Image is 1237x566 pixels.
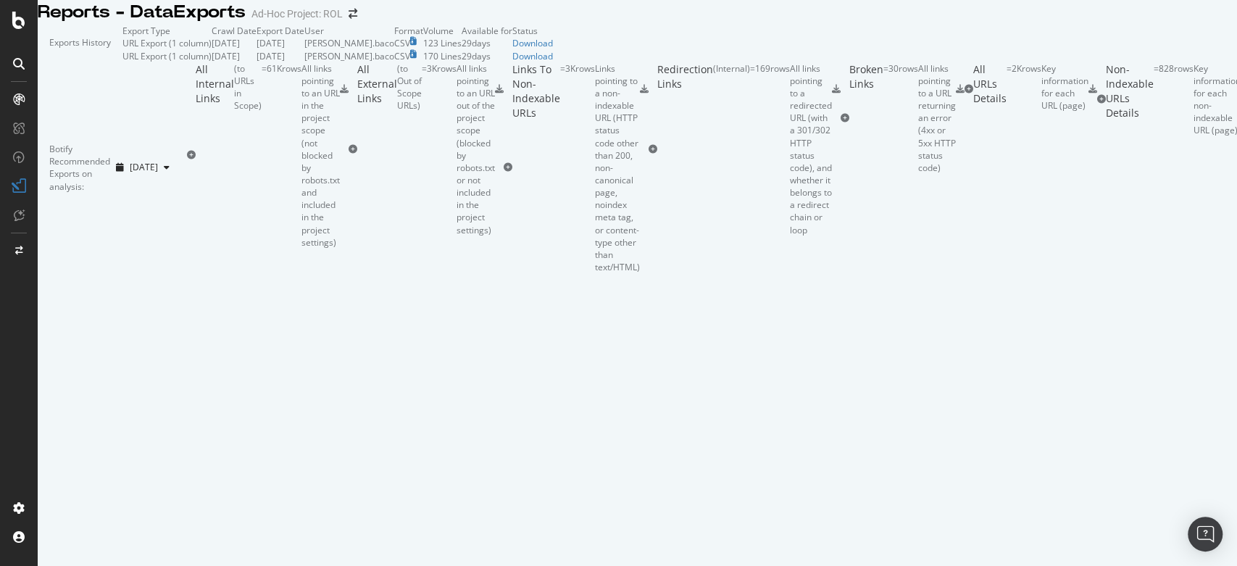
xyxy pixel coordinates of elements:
a: Download [512,50,553,62]
div: All links pointing to an URL out of the project scope (blocked by robots.txt or not included in t... [457,62,495,236]
div: All Internal Links [196,62,234,249]
div: Open Intercom Messenger [1188,517,1223,552]
div: arrow-right-arrow-left [349,9,357,19]
td: Export Type [122,25,212,37]
a: Download [512,37,553,49]
div: csv-export [832,85,841,93]
div: Links pointing to a non-indexable URL (HTTP status code other than 200, non-canonical page, noind... [595,62,640,273]
td: 29 days [462,50,512,62]
td: User [304,25,394,37]
div: Links To Non-Indexable URLs [512,62,560,273]
div: csv-export [495,85,504,93]
div: csv-export [640,85,649,93]
div: = 30 rows [883,62,918,174]
div: = 2K rows [1007,62,1041,117]
div: All External Links [357,62,397,236]
div: csv-export [956,85,965,93]
div: csv-export [1088,85,1097,93]
td: [PERSON_NAME].baco [304,37,394,49]
td: [DATE] [212,37,257,49]
td: Crawl Date [212,25,257,37]
div: CSV [394,50,410,62]
span: 2025 Aug. 22nd [130,161,158,173]
td: 123 Lines [423,37,462,49]
td: Volume [423,25,462,37]
td: Export Date [257,25,304,37]
div: All links pointing to an URL in the project scope (not blocked by robots.txt and included in the ... [301,62,340,249]
td: 29 days [462,37,512,49]
td: [DATE] [212,50,257,62]
div: All links pointing to a URL returning an error (4xx or 5xx HTTP status code) [918,62,956,174]
div: Exports History [49,36,111,50]
div: = 61K rows [262,62,301,249]
div: All URLs Details [973,62,1007,117]
div: = 3K rows [422,62,457,236]
td: Available for [462,25,512,37]
div: Key information for each URL (page) [1041,62,1088,112]
div: Broken Links [849,62,883,174]
div: URL Export (1 column) [122,50,212,62]
td: 170 Lines [423,50,462,62]
div: ( to Out of Scope URLs ) [397,62,422,236]
div: URL Export (1 column) [122,37,212,49]
td: [PERSON_NAME].baco [304,50,394,62]
td: Format [394,25,423,37]
div: CSV [394,37,410,49]
div: Botify Recommended Exports on analysis: [49,143,110,193]
div: Redirection Links [657,62,713,236]
td: Status [512,25,553,37]
div: ( Internal ) [713,62,750,236]
div: Non-Indexable URLs Details [1106,62,1154,137]
div: = 169 rows [750,62,790,236]
button: [DATE] [110,156,175,179]
td: [DATE] [257,50,304,62]
div: = 828 rows [1154,62,1194,137]
div: csv-export [340,85,349,93]
div: All links pointing to a redirected URL (with a 301/302 HTTP status code), and whether it belongs ... [790,62,832,236]
div: ( to URLs in Scope ) [234,62,262,249]
div: Ad-Hoc Project: ROL [251,7,343,21]
td: [DATE] [257,37,304,49]
div: = 3K rows [560,62,595,273]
